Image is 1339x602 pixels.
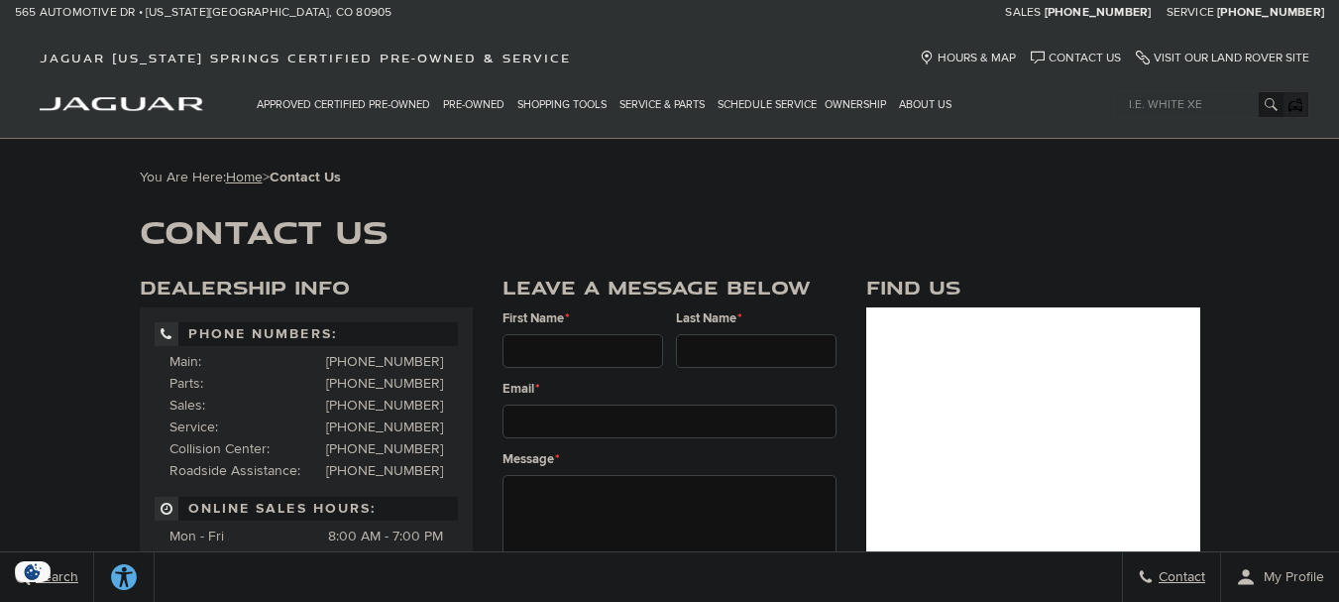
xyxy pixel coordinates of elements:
[270,169,341,185] strong: Contact Us
[155,497,459,521] span: Online Sales Hours:
[326,419,443,435] a: [PHONE_NUMBER]
[169,462,300,479] span: Roadside Assistance:
[1114,92,1282,117] input: i.e. White XE
[94,552,155,602] a: Explore your accessibility options
[866,278,1200,298] h3: Find Us
[1005,5,1041,20] span: Sales
[326,375,443,392] a: [PHONE_NUMBER]
[94,562,154,592] div: Explore your accessibility options
[502,378,540,400] label: Email
[155,322,459,346] span: Phone Numbers:
[10,561,56,582] section: Click to Open Cookie Consent Modal
[169,528,224,544] span: Mon - Fri
[1167,5,1214,20] span: Service
[169,353,201,370] span: Main:
[513,87,615,122] a: Shopping Tools
[140,215,1200,248] h1: Contact Us
[502,448,560,470] label: Message
[326,353,443,370] a: [PHONE_NUMBER]
[328,526,443,547] span: 8:00 AM - 7:00 PM
[169,419,218,435] span: Service:
[1136,51,1309,65] a: Visit Our Land Rover Site
[140,169,1200,185] div: Breadcrumbs
[1154,569,1205,586] span: Contact
[169,397,205,414] span: Sales:
[253,87,439,122] a: Approved Certified Pre-Owned
[169,375,203,392] span: Parts:
[676,307,742,329] label: Last Name
[226,169,341,185] span: >
[502,307,570,329] label: First Name
[140,278,474,298] h3: Dealership Info
[1045,5,1152,21] a: [PHONE_NUMBER]
[326,440,443,457] a: [PHONE_NUMBER]
[327,547,443,569] span: 9:00 AM - 6:00 PM
[326,462,443,479] a: [PHONE_NUMBER]
[253,87,960,122] nav: Main Navigation
[1031,51,1121,65] a: Contact Us
[15,5,391,21] a: 565 Automotive Dr • [US_STATE][GEOGRAPHIC_DATA], CO 80905
[1217,5,1324,21] a: [PHONE_NUMBER]
[714,87,821,122] a: Schedule Service
[40,94,203,111] a: jaguar
[10,561,56,582] img: Opt-Out Icon
[226,169,263,185] a: Home
[30,51,581,65] a: Jaguar [US_STATE] Springs Certified Pre-Owned & Service
[821,87,895,122] a: Ownership
[326,397,443,414] a: [PHONE_NUMBER]
[439,87,513,122] a: Pre-Owned
[1256,569,1324,586] span: My Profile
[40,51,571,65] span: Jaguar [US_STATE] Springs Certified Pre-Owned & Service
[1221,552,1339,602] button: Open user profile menu
[615,87,714,122] a: Service & Parts
[40,97,203,111] img: Jaguar
[140,169,341,185] span: You Are Here:
[895,87,960,122] a: About Us
[502,278,837,298] h3: Leave a Message Below
[169,440,270,457] span: Collision Center:
[920,51,1016,65] a: Hours & Map
[169,549,188,566] span: Sat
